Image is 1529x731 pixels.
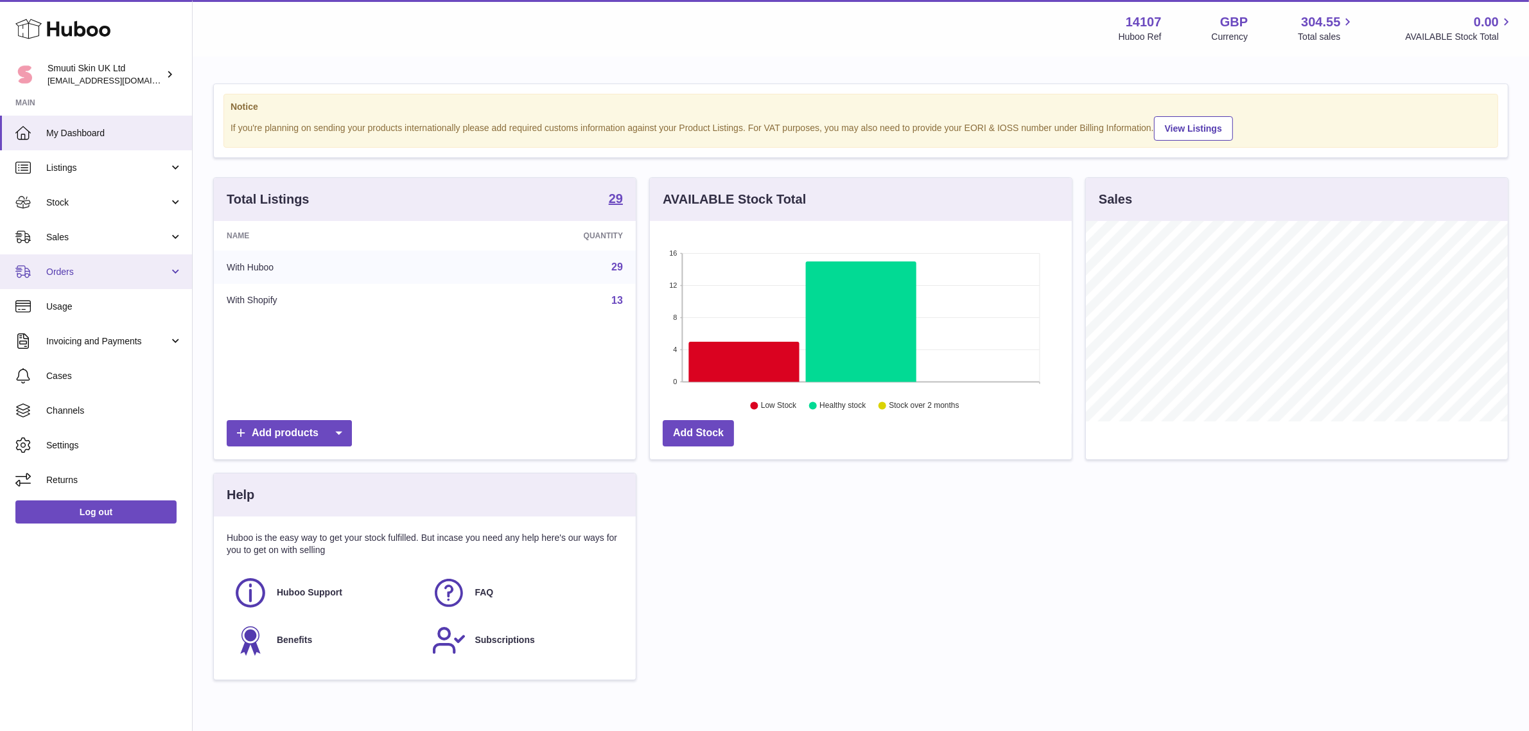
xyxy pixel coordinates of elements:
span: FAQ [475,586,494,599]
span: Returns [46,474,182,486]
div: Smuuti Skin UK Ltd [48,62,163,87]
text: 16 [669,249,677,257]
div: If you're planning on sending your products internationally please add required customs informati... [231,114,1491,141]
span: Settings [46,439,182,452]
h3: Total Listings [227,191,310,208]
span: Invoicing and Payments [46,335,169,348]
span: Stock [46,197,169,209]
h3: Sales [1099,191,1132,208]
th: Name [214,221,441,251]
img: Paivi.korvela@gmail.com [15,65,35,84]
strong: 14107 [1126,13,1162,31]
text: Low Stock [761,401,797,410]
text: 12 [669,281,677,289]
th: Quantity [441,221,636,251]
span: Total sales [1298,31,1355,43]
a: FAQ [432,576,617,610]
strong: Notice [231,101,1491,113]
span: Usage [46,301,182,313]
span: Listings [46,162,169,174]
h3: Help [227,486,254,504]
text: 0 [673,378,677,385]
div: Huboo Ref [1119,31,1162,43]
a: Huboo Support [233,576,419,610]
span: 0.00 [1474,13,1499,31]
span: Benefits [277,634,312,646]
strong: GBP [1220,13,1248,31]
a: 0.00 AVAILABLE Stock Total [1405,13,1514,43]
p: Huboo is the easy way to get your stock fulfilled. But incase you need any help here's our ways f... [227,532,623,556]
span: Huboo Support [277,586,342,599]
text: 4 [673,346,677,353]
td: With Shopify [214,284,441,317]
span: My Dashboard [46,127,182,139]
text: Stock over 2 months [889,401,959,410]
a: 304.55 Total sales [1298,13,1355,43]
h3: AVAILABLE Stock Total [663,191,806,208]
span: AVAILABLE Stock Total [1405,31,1514,43]
a: Add products [227,420,352,446]
span: Sales [46,231,169,243]
span: Cases [46,370,182,382]
a: Add Stock [663,420,734,446]
a: Subscriptions [432,623,617,658]
a: 13 [611,295,623,306]
text: Healthy stock [819,401,866,410]
text: 8 [673,313,677,321]
a: 29 [609,192,623,207]
a: View Listings [1154,116,1233,141]
a: Log out [15,500,177,524]
td: With Huboo [214,251,441,284]
span: [EMAIL_ADDRESS][DOMAIN_NAME] [48,75,189,85]
span: Channels [46,405,182,417]
span: Orders [46,266,169,278]
a: Benefits [233,623,419,658]
strong: 29 [609,192,623,205]
span: 304.55 [1301,13,1340,31]
div: Currency [1212,31,1248,43]
a: 29 [611,261,623,272]
span: Subscriptions [475,634,535,646]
